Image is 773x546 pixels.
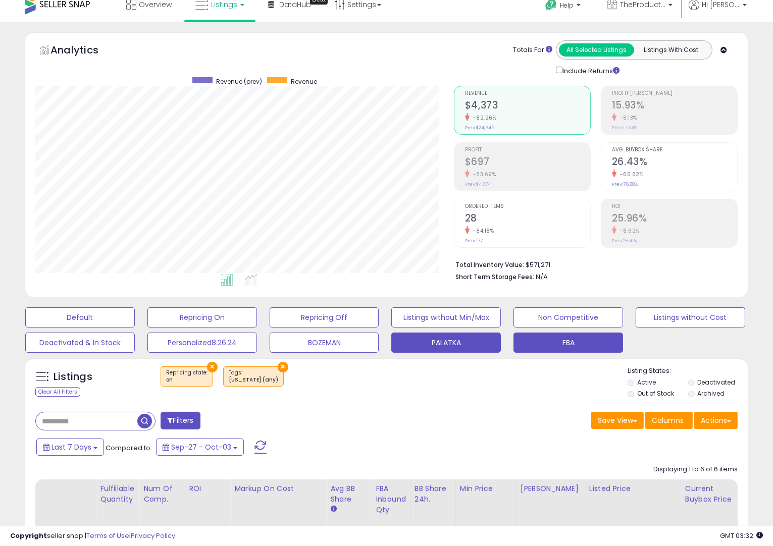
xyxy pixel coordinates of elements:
[25,307,135,327] button: Default
[513,333,623,353] button: FBA
[230,479,326,530] th: The percentage added to the cost of goods (COGS) that forms the calculator for Min & Max prices.
[391,307,501,327] button: Listings without Min/Max
[229,369,278,384] span: Tags :
[612,238,637,244] small: Prev: 28.41%
[470,227,494,235] small: -84.18%
[229,376,278,384] div: [US_STATE] (any)
[697,389,725,398] label: Archived
[50,43,118,60] h5: Analytics
[612,181,638,187] small: Prev: 76.88%
[465,91,590,96] span: Revenue
[460,483,512,494] div: Min Price
[548,65,632,76] div: Include Returns
[694,412,738,429] button: Actions
[455,272,534,281] b: Short Term Storage Fees:
[612,91,737,96] span: Profit [PERSON_NAME]
[455,260,524,269] b: Total Inventory Value:
[376,483,406,515] div: FBA inbound Qty
[616,171,644,178] small: -65.62%
[465,125,495,131] small: Prev: $24,649
[166,376,208,384] div: on
[536,272,548,282] span: N/A
[634,43,709,57] button: Listings With Cost
[10,531,175,541] div: seller snap | |
[415,483,451,505] div: BB Share 24h.
[513,307,623,327] button: Non Competitive
[161,412,200,429] button: Filters
[628,366,748,376] p: Listing States:
[35,387,80,397] div: Clear All Filters
[612,147,737,153] span: Avg. Buybox Share
[465,99,590,113] h2: $4,373
[560,1,574,10] span: Help
[166,369,208,384] span: Repricing state :
[143,483,180,505] div: Num of Comp.
[636,307,745,327] button: Listings without Cost
[278,362,288,372] button: ×
[207,362,218,372] button: ×
[470,114,497,122] small: -82.26%
[645,412,693,429] button: Columns
[156,439,244,456] button: Sep-27 - Oct-03
[652,415,684,425] span: Columns
[171,442,231,452] span: Sep-27 - Oct-03
[216,77,262,86] span: Revenue (prev)
[270,307,379,327] button: Repricing Off
[616,227,640,235] small: -8.62%
[513,45,552,55] div: Totals For
[612,204,737,209] span: ROI
[291,77,317,86] span: Revenue
[465,156,590,170] h2: $697
[131,531,175,540] a: Privacy Policy
[86,531,129,540] a: Terms of Use
[391,333,501,353] button: PALATKA
[100,483,135,505] div: Fulfillable Quantity
[612,212,737,226] h2: 25.96%
[10,531,47,540] strong: Copyright
[685,483,737,505] div: Current Buybox Price
[612,99,737,113] h2: 15.93%
[612,125,637,131] small: Prev: 17.34%
[106,443,152,453] span: Compared to:
[697,378,735,387] label: Deactivated
[616,114,637,122] small: -8.13%
[54,370,92,384] h5: Listings
[189,483,226,494] div: ROI
[51,442,91,452] span: Last 7 Days
[25,333,135,353] button: Deactivated & In Stock
[720,531,763,540] span: 2025-10-11 03:32 GMT
[270,333,379,353] button: BOZEMAN
[465,147,590,153] span: Profit
[36,439,104,456] button: Last 7 Days
[637,389,674,398] label: Out of Stock
[455,258,730,270] li: $571,271
[465,238,483,244] small: Prev: 177
[465,181,491,187] small: Prev: $4,274
[330,483,367,505] div: Avg BB Share
[521,483,581,494] div: [PERSON_NAME]
[612,156,737,170] h2: 26.43%
[147,333,257,353] button: Personalized8.26.24
[591,412,644,429] button: Save View
[589,483,677,494] div: Listed Price
[330,505,336,514] small: Avg BB Share.
[559,43,634,57] button: All Selected Listings
[637,378,656,387] label: Active
[653,465,738,474] div: Displaying 1 to 6 of 6 items
[234,483,322,494] div: Markup on Cost
[465,204,590,209] span: Ordered Items
[470,171,496,178] small: -83.69%
[147,307,257,327] button: Repricing On
[465,212,590,226] h2: 28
